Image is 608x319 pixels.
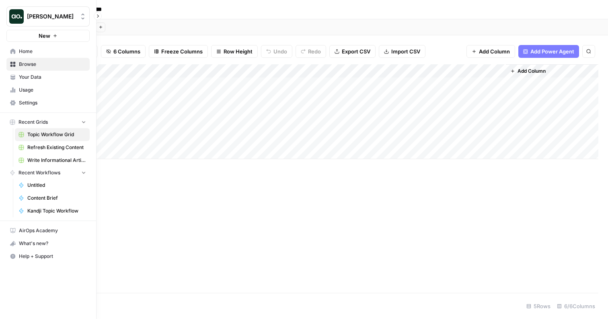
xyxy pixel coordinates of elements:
span: New [39,32,50,40]
button: Recent Workflows [6,167,90,179]
span: AirOps Academy [19,227,86,234]
span: Recent Grids [18,119,48,126]
span: Refresh Existing Content [27,144,86,151]
div: 6/6 Columns [554,300,598,313]
span: [PERSON_NAME] [27,12,76,20]
span: Recent Workflows [18,169,60,176]
button: Help + Support [6,250,90,263]
span: 6 Columns [113,47,140,55]
button: New [6,30,90,42]
button: Redo [296,45,326,58]
a: Kandji Topic Workflow [15,204,90,217]
span: Content Brief [27,194,86,202]
span: Settings [19,99,86,106]
span: Browse [19,61,86,68]
a: Settings [6,96,90,109]
span: Kandji Topic Workflow [27,207,86,215]
span: Add Power Agent [530,47,574,55]
button: Freeze Columns [149,45,208,58]
a: Content Brief [15,192,90,204]
span: Redo [308,47,321,55]
span: Topic Workflow Grid [27,131,86,138]
span: Undo [273,47,287,55]
span: Add Column [479,47,510,55]
button: Add Column [507,66,549,76]
button: Recent Grids [6,116,90,128]
span: Add Column [518,67,546,75]
a: Untitled [15,179,90,192]
a: Your Data [6,71,90,84]
span: Freeze Columns [161,47,203,55]
span: Import CSV [391,47,420,55]
button: Undo [261,45,292,58]
span: Usage [19,86,86,94]
button: What's new? [6,237,90,250]
a: AirOps Academy [6,224,90,237]
span: Untitled [27,182,86,189]
img: Zoe Jessup Logo [9,9,24,24]
span: Export CSV [342,47,370,55]
span: Write Informational Article [27,157,86,164]
button: Import CSV [379,45,425,58]
div: What's new? [7,237,89,249]
a: Home [6,45,90,58]
button: Row Height [211,45,258,58]
span: Home [19,48,86,55]
span: Help + Support [19,253,86,260]
a: Browse [6,58,90,71]
a: Topic Workflow Grid [15,128,90,141]
button: Export CSV [329,45,376,58]
a: Write Informational Article [15,154,90,167]
button: Add Power Agent [518,45,579,58]
button: Add Column [466,45,515,58]
span: Row Height [224,47,253,55]
button: Workspace: Zoe Jessup [6,6,90,27]
span: Your Data [19,74,86,81]
button: 6 Columns [101,45,146,58]
a: Refresh Existing Content [15,141,90,154]
div: 5 Rows [523,300,554,313]
a: Usage [6,84,90,96]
